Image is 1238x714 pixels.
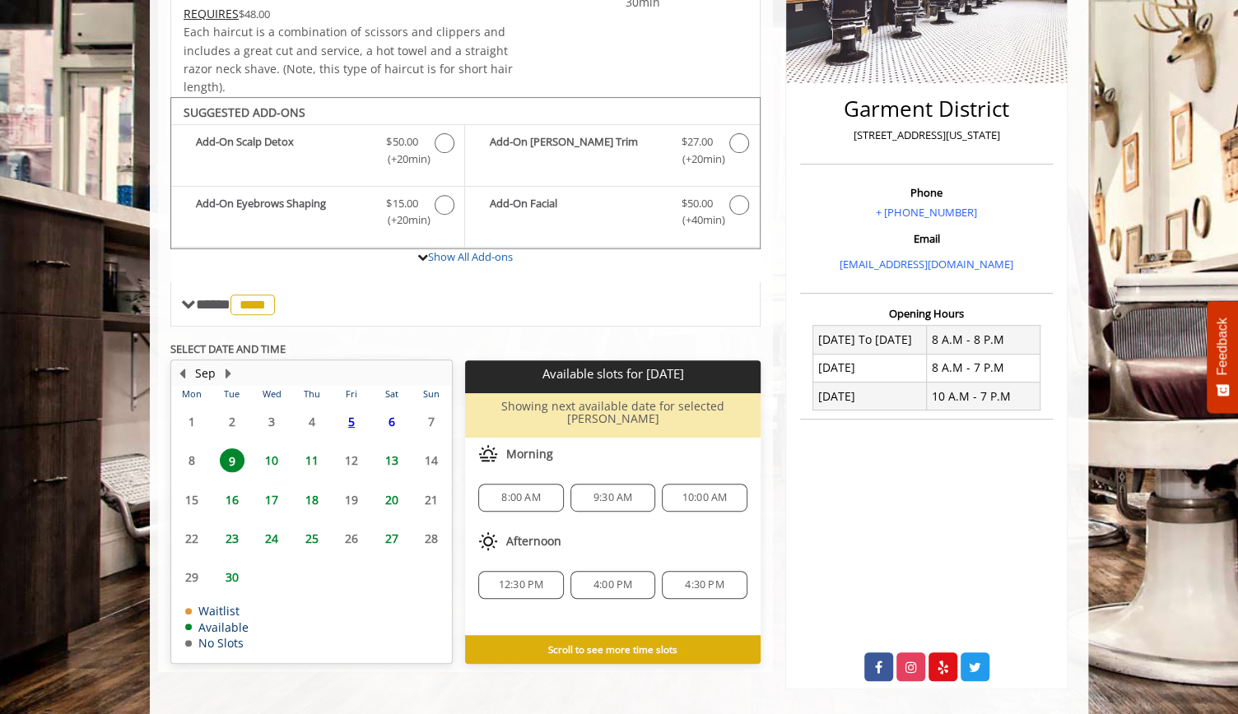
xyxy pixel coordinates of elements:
span: 18 [300,488,324,512]
td: 8 A.M - 8 P.M [926,326,1040,354]
td: Select day10 [252,441,291,480]
td: Select day23 [212,519,251,558]
div: 12:30 PM [478,571,563,599]
div: 10:00 AM [662,484,747,512]
h3: Email [804,233,1049,244]
td: Select day16 [212,480,251,519]
span: 25 [300,526,324,550]
a: [EMAIL_ADDRESS][DOMAIN_NAME] [840,257,1013,271]
a: Show All Add-ons [428,249,513,264]
span: 8:00 AM [501,491,540,504]
td: No Slots [185,637,249,649]
img: morning slots [478,444,498,464]
h2: Garment District [804,97,1049,121]
td: [DATE] To [DATE] [813,326,927,354]
span: 4:30 PM [685,578,724,591]
td: [DATE] [813,382,927,410]
td: Select day18 [291,480,331,519]
span: 6 [379,410,404,433]
span: 24 [259,526,284,550]
td: Select day20 [371,480,411,519]
td: 8 A.M - 7 P.M [926,354,1040,382]
td: [DATE] [813,354,927,382]
span: 4:00 PM [593,578,632,591]
span: 27 [379,526,404,550]
td: Select day5 [332,402,371,441]
b: SELECT DATE AND TIME [170,341,286,356]
span: 9 [220,448,244,472]
img: afternoon slots [478,531,498,551]
button: Feedback - Show survey [1207,301,1238,413]
div: The Made Man Haircut Add-onS [170,97,761,250]
span: 10 [259,448,284,472]
b: Scroll to see more time slots [548,642,677,656]
h3: Phone [804,187,1049,198]
div: 9:30 AM [570,484,655,512]
span: Afternoon [506,535,561,548]
p: Available slots for [DATE] [472,367,753,381]
button: Sep [195,364,216,382]
span: 13 [379,448,404,472]
td: Select day24 [252,519,291,558]
th: Fri [332,386,371,402]
th: Sun [412,386,452,402]
td: 10 A.M - 7 P.M [926,382,1040,410]
div: 8:00 AM [478,484,563,512]
span: 9:30 AM [593,491,632,504]
th: Thu [291,386,331,402]
th: Tue [212,386,251,402]
span: 12:30 PM [499,578,544,591]
span: Morning [506,447,553,461]
div: 4:00 PM [570,571,655,599]
span: 16 [220,488,244,512]
b: SUGGESTED ADD-ONS [184,104,305,120]
span: 23 [220,526,244,550]
a: + [PHONE_NUMBER] [876,205,977,220]
p: [STREET_ADDRESS][US_STATE] [804,127,1049,144]
td: Select day25 [291,519,331,558]
span: 30 [220,565,244,589]
button: Previous Month [175,364,188,382]
th: Mon [172,386,212,402]
td: Select day11 [291,441,331,480]
button: Next Month [221,364,235,382]
h6: Showing next available date for selected [PERSON_NAME] [472,400,753,425]
span: 11 [300,448,324,472]
span: Feedback [1215,318,1230,375]
span: 17 [259,488,284,512]
span: 20 [379,488,404,512]
th: Wed [252,386,291,402]
td: Select day17 [252,480,291,519]
td: Select day27 [371,519,411,558]
div: 4:30 PM [662,571,747,599]
td: Select day13 [371,441,411,480]
td: Select day6 [371,402,411,441]
span: 10:00 AM [682,491,728,504]
th: Sat [371,386,411,402]
td: Waitlist [185,605,249,617]
span: 5 [339,410,364,433]
td: Available [185,621,249,633]
h3: Opening Hours [800,308,1053,319]
td: Select day9 [212,441,251,480]
td: Select day30 [212,558,251,596]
